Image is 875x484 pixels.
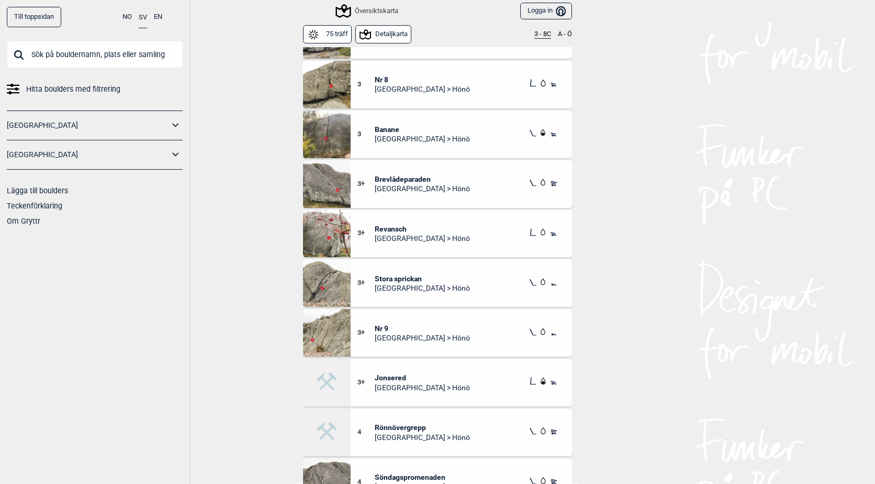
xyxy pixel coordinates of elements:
span: [GEOGRAPHIC_DATA] > Hönö [375,234,470,243]
span: Rönnövergrepp [375,423,470,432]
div: Översiktskarta [337,5,398,17]
div: Brevladeparaden 2304033+Brevlådeparaden[GEOGRAPHIC_DATA] > Hönö [303,160,572,208]
span: [GEOGRAPHIC_DATA] > Hönö [375,134,470,144]
div: Nr 8 2304103Nr 8[GEOGRAPHIC_DATA] > Hönö [303,61,572,108]
span: Nr 8 [375,75,470,84]
button: A - Ö [558,30,572,39]
span: 3+ [357,279,375,288]
img: Nr 9 230403 [303,309,351,357]
span: Stora sprickan [375,274,470,283]
a: [GEOGRAPHIC_DATA] [7,147,169,162]
a: Lägga till boulders [7,186,68,195]
button: Logga in [520,3,572,20]
span: Hitta boulders med filtrering [26,82,120,97]
img: Banane 230421 [303,111,351,158]
span: [GEOGRAPHIC_DATA] > Hönö [375,433,470,442]
a: Om Gryttr [7,217,40,225]
div: Bilde Mangler3+Jonsered[GEOGRAPHIC_DATA] > Hönö [303,359,572,406]
button: 3 - 8C [534,30,551,39]
input: Sök på bouldernamn, plats eller samling [7,41,183,68]
span: 3+ [357,378,375,387]
span: [GEOGRAPHIC_DATA] > Hönö [375,283,470,293]
button: Detaljkarta [355,25,412,43]
a: Teckenförklaring [7,202,62,210]
img: Nr 8 230410 [303,61,351,108]
img: Revansch 230403 [303,210,351,257]
span: Revansch [375,224,470,234]
span: Jonsered [375,373,470,382]
span: [GEOGRAPHIC_DATA] > Hönö [375,84,470,94]
div: Stora sprickan 2304033+Stora sprickan[GEOGRAPHIC_DATA] > Hönö [303,259,572,307]
div: Revansch 2304033+Revansch[GEOGRAPHIC_DATA] > Hönö [303,210,572,257]
span: Banane [375,125,470,134]
span: [GEOGRAPHIC_DATA] > Hönö [375,333,470,343]
a: Hitta boulders med filtrering [7,82,183,97]
a: [GEOGRAPHIC_DATA] [7,118,169,133]
span: [GEOGRAPHIC_DATA] > Hönö [375,184,470,193]
span: 3+ [357,180,375,189]
span: 3 [357,80,375,89]
button: EN [154,7,162,27]
span: Brevlådeparaden [375,174,470,184]
div: Banane 2304213Banane[GEOGRAPHIC_DATA] > Hönö [303,111,572,158]
img: Bilde Mangler [303,359,351,406]
img: Stora sprickan 230403 [303,259,351,307]
img: Bilde Mangler [303,409,351,456]
span: 3+ [357,229,375,238]
span: Söndagspromenaden [375,472,470,482]
div: Nr 9 2304033+Nr 9[GEOGRAPHIC_DATA] > Hönö [303,309,572,357]
button: SV [139,7,147,28]
span: 4 [357,428,375,437]
div: Bilde Mangler4Rönnövergrepp[GEOGRAPHIC_DATA] > Hönö [303,409,572,456]
span: 3 [357,130,375,139]
span: [GEOGRAPHIC_DATA] > Hönö [375,383,470,392]
span: Nr 9 [375,324,470,333]
a: Till toppsidan [7,7,61,27]
span: 3+ [357,328,375,337]
button: 75 träff [303,25,352,43]
img: Brevladeparaden 230403 [303,160,351,208]
button: NO [122,7,132,27]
